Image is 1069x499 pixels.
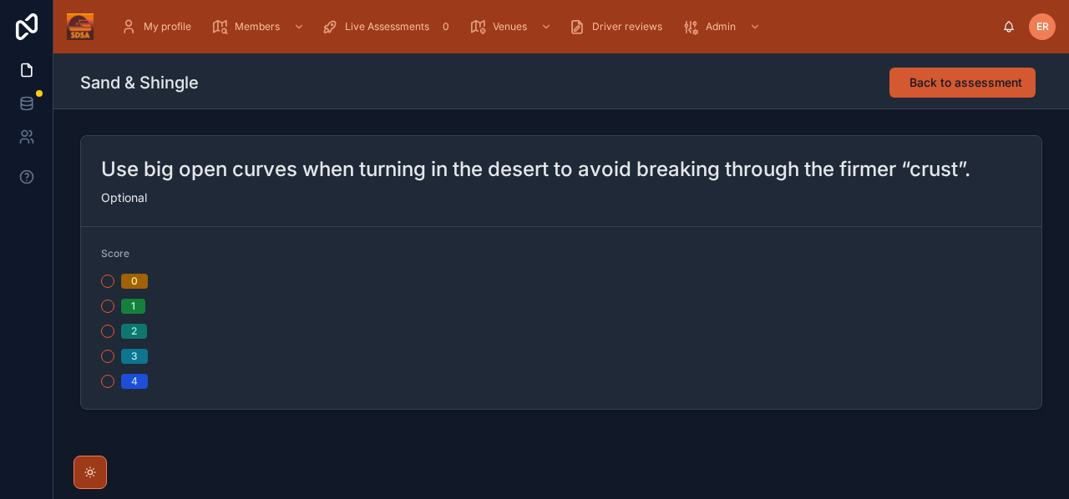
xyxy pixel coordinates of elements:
[101,156,970,183] h2: Use big open curves when turning in the desert to avoid breaking through the firmer “crust”.
[677,12,769,42] a: Admin
[131,324,137,339] div: 2
[131,274,138,289] div: 0
[436,17,456,37] div: 0
[909,74,1022,91] span: Back to assessment
[493,20,527,33] span: Venues
[131,349,138,364] div: 3
[464,12,560,42] a: Venues
[101,247,129,260] span: Score
[317,12,461,42] a: Live Assessments0
[144,20,191,33] span: My profile
[80,71,199,94] h1: Sand & Shingle
[67,13,94,40] img: App logo
[1036,20,1049,33] span: ER
[592,20,662,33] span: Driver reviews
[235,20,280,33] span: Members
[345,20,429,33] span: Live Assessments
[115,12,203,42] a: My profile
[706,20,736,33] span: Admin
[131,374,138,389] div: 4
[107,8,1002,45] div: scrollable content
[206,12,313,42] a: Members
[131,299,135,314] div: 1
[564,12,674,42] a: Driver reviews
[101,190,147,204] span: Optional
[889,68,1036,98] button: Back to assessment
